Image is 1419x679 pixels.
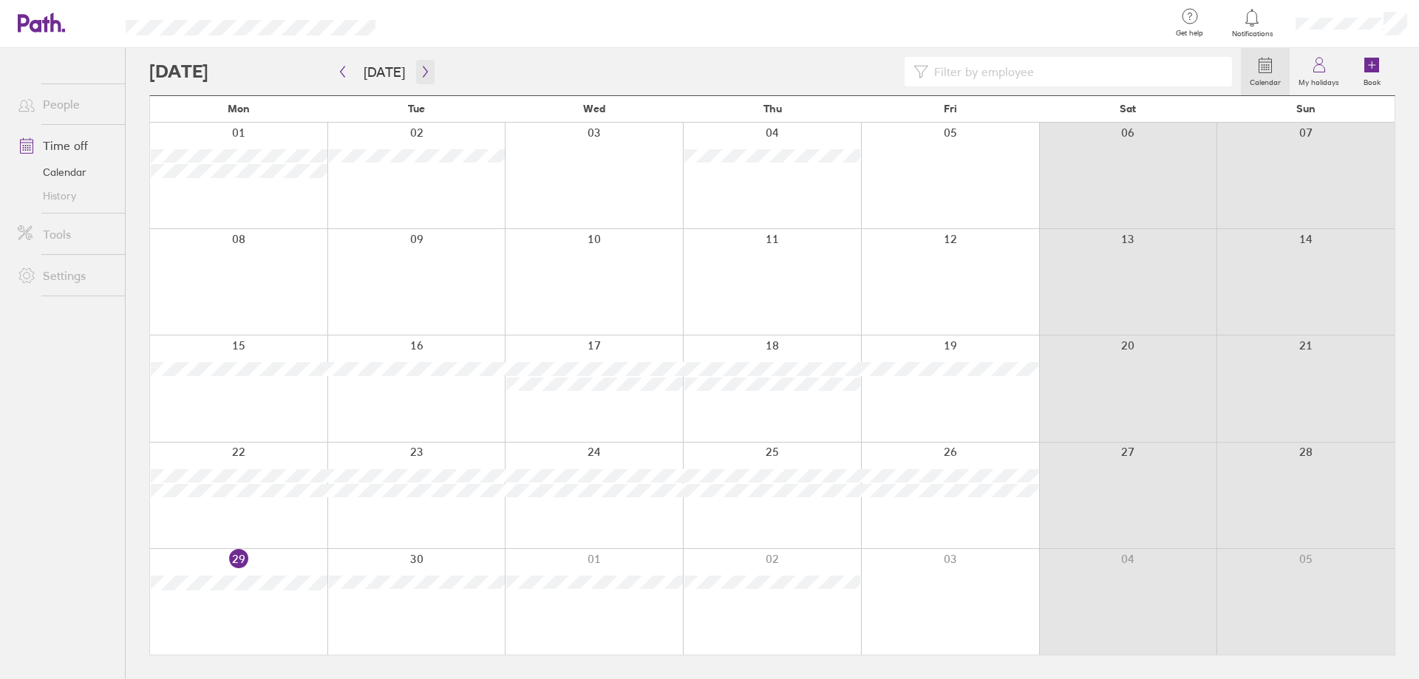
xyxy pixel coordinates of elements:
span: Get help [1166,29,1214,38]
span: Sun [1296,103,1316,115]
span: Thu [763,103,782,115]
span: Fri [944,103,957,115]
span: Notifications [1228,30,1276,38]
a: Book [1348,48,1395,95]
a: History [6,184,125,208]
label: My holidays [1290,74,1348,87]
a: Settings [6,261,125,290]
span: Tue [408,103,425,115]
span: Mon [228,103,250,115]
a: Time off [6,131,125,160]
a: My holidays [1290,48,1348,95]
a: People [6,89,125,119]
label: Calendar [1241,74,1290,87]
button: [DATE] [352,60,417,84]
span: Wed [583,103,605,115]
a: Tools [6,219,125,249]
a: Calendar [6,160,125,184]
a: Notifications [1228,7,1276,38]
input: Filter by employee [928,58,1223,86]
label: Book [1355,74,1389,87]
a: Calendar [1241,48,1290,95]
span: Sat [1120,103,1136,115]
